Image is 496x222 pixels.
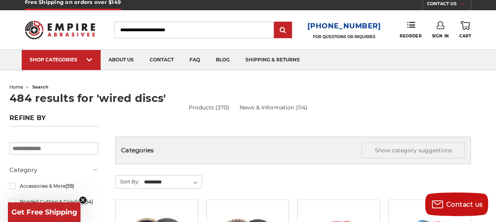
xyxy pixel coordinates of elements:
img: Empire Abrasives [25,16,95,44]
h5: Categories [121,142,465,158]
p: FOR QUESTIONS OR INQUIRIES [307,34,381,39]
a: shipping & returns [238,50,308,70]
a: contact [142,50,182,70]
a: home [9,84,23,90]
a: [PHONE_NUMBER] [307,20,381,32]
a: faq [182,50,208,70]
span: Cart [459,33,471,39]
a: Reorder [400,21,421,38]
h5: Refine by [9,114,98,126]
div: SHOP CATEGORIES [30,57,93,63]
label: Sort By: [116,176,139,187]
a: Accessories & More [9,179,98,193]
span: Get Free Shipping [11,208,77,216]
span: Sign In [432,33,449,39]
h5: Category [9,165,98,175]
span: (54) [84,199,93,205]
a: about us [101,50,142,70]
input: Submit [275,22,291,38]
a: Products (370) [189,104,229,111]
div: Get Free ShippingClose teaser [8,202,80,222]
select: Sort By: [143,176,202,188]
span: (59) [66,183,74,189]
button: Close teaser [79,196,87,204]
span: Reorder [400,33,421,39]
a: News & Information (114) [240,104,307,112]
span: search [32,84,49,90]
a: blog [208,50,238,70]
button: Contact us [425,192,488,216]
h1: 484 results for 'wired discs' [9,93,487,104]
a: Bonded Cutting & Grinding [9,195,98,209]
a: Cart [459,21,471,39]
button: Show category suggestions [361,142,465,158]
span: Contact us [446,201,483,208]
